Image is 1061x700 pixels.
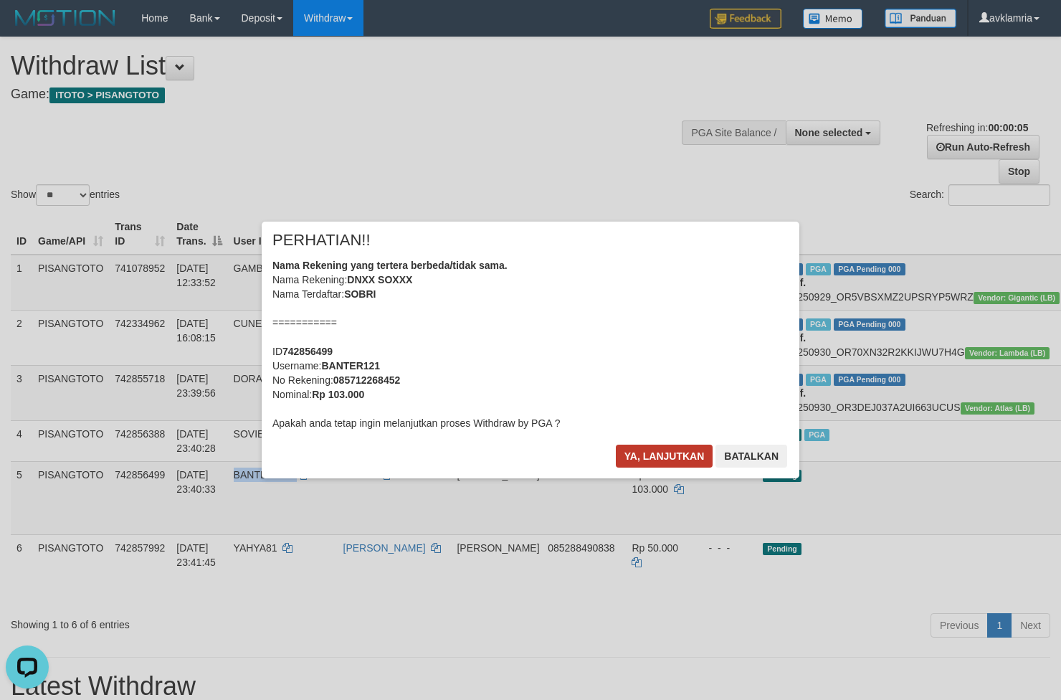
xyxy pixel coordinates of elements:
button: Ya, lanjutkan [616,445,713,468]
div: Nama Rekening: Nama Terdaftar: =========== ID Username: No Rekening: Nominal: Apakah anda tetap i... [272,258,789,430]
b: BANTER121 [321,360,380,372]
span: PERHATIAN!! [272,233,371,247]
button: Open LiveChat chat widget [6,6,49,49]
b: SOBRI [344,288,376,300]
b: DNXX SOXXX [347,274,412,285]
button: Batalkan [715,445,787,468]
b: Nama Rekening yang tertera berbeda/tidak sama. [272,260,508,271]
b: Rp 103.000 [312,389,364,400]
b: 085712268452 [333,374,400,386]
b: 742856499 [282,346,333,357]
